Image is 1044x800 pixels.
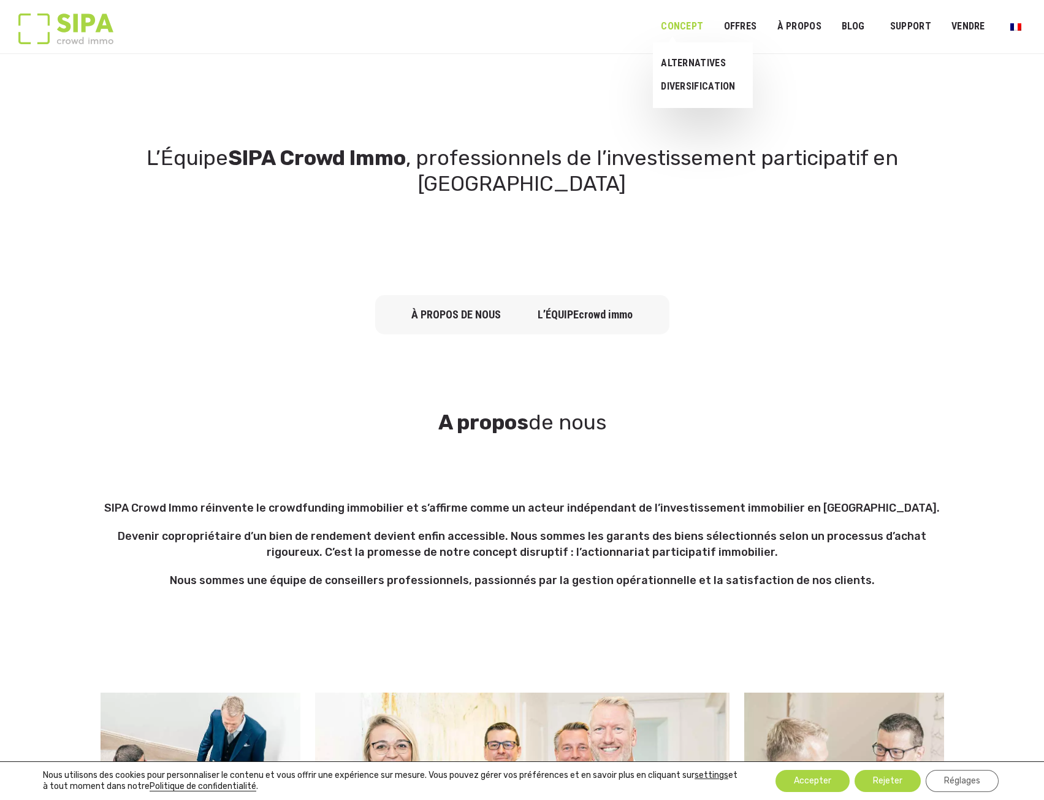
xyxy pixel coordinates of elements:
button: settings [695,770,728,781]
strong: SIPA Crowd Immo [228,145,406,171]
a: Politique de confidentialité [150,781,256,791]
iframe: Chat Widget [823,613,1044,800]
img: Logo [18,13,113,44]
a: à propos de nous [411,308,501,321]
p: Devenir copropriétaire d’un bien de rendement devient enfin accessible. Nous sommes les garants d... [101,528,944,560]
h3: de nous [93,414,951,431]
a: DIVERSIFICATION [653,75,744,98]
img: Français [1010,23,1021,31]
a: À PROPOS [769,13,829,40]
a: VENDRE [943,13,993,40]
p: Nous utilisons des cookies pour personnaliser le contenu et vous offrir une expérience sur mesure... [43,770,742,792]
a: L’équipecrowd immo [538,308,633,321]
a: Concept [653,13,711,40]
strong: A propos [438,410,528,435]
h1: L’Équipe , professionnels de l’investissement participatif en [GEOGRAPHIC_DATA] [93,145,951,197]
a: Passer à [1002,15,1029,38]
a: Blog [834,13,873,40]
a: ALTERNATIVES [653,52,744,75]
p: Nous sommes une équipe de conseillers professionnels, passionnés par la gestion opérationnelle et... [101,572,944,588]
nav: Menu principal [661,11,1026,42]
span: crowd immo [579,308,633,321]
button: Accepter [775,770,850,792]
p: SIPA Crowd Immo réinvente le crowdfunding immobilier et s’affirme comme un acteur indépendant de ... [101,500,944,516]
a: SUPPORT [882,13,939,40]
a: OFFRES [715,13,764,40]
